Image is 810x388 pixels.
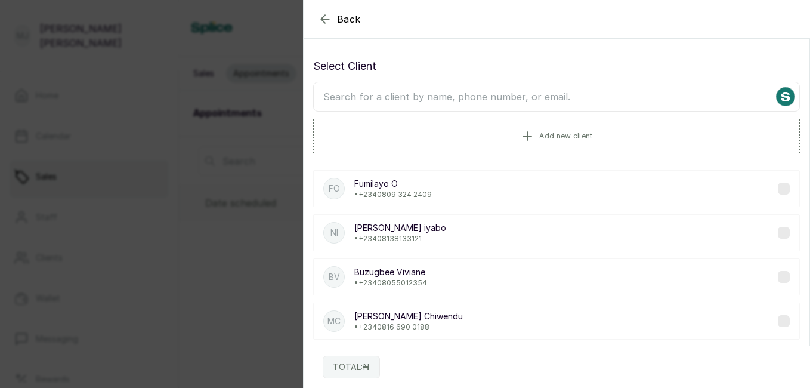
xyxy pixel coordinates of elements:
[539,131,592,141] span: Add new client
[337,12,361,26] span: Back
[354,178,432,190] p: Fumilayo O
[354,278,427,288] p: • +234 08055012354
[313,82,800,112] input: Search for a client by name, phone number, or email.
[327,315,341,327] p: MC
[318,12,361,26] button: Back
[329,183,340,195] p: FO
[313,119,800,153] button: Add new client
[354,322,463,332] p: • +234 0816 690 0188
[313,58,800,75] p: Select Client
[333,361,370,373] p: TOTAL: ₦
[354,234,446,244] p: • +234 08138133121
[329,271,340,283] p: BV
[354,190,432,199] p: • +234 0809 324 2409
[330,227,338,239] p: Ni
[354,222,446,234] p: [PERSON_NAME] iyabo
[354,310,463,322] p: [PERSON_NAME] Chiwendu
[354,266,427,278] p: Buzugbee Viviane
